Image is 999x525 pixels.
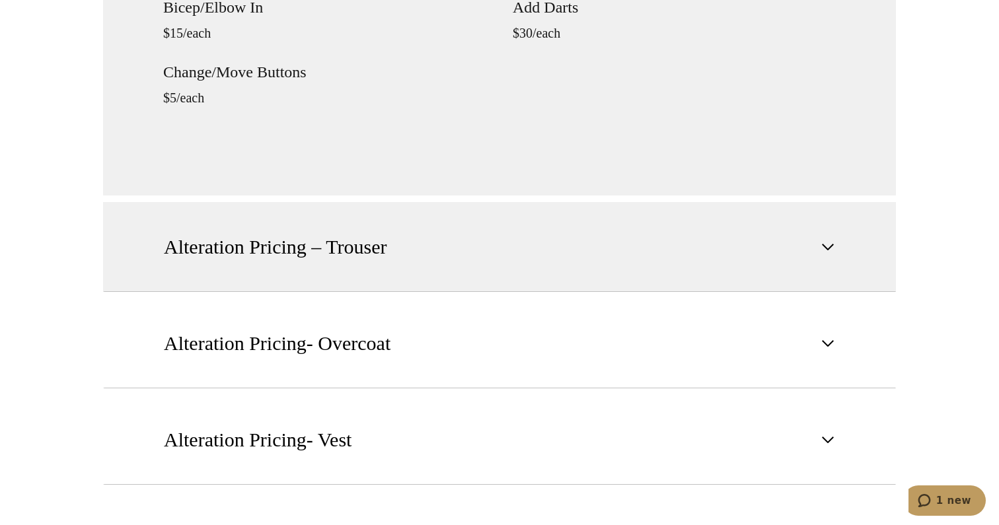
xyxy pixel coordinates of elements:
span: Alteration Pricing- Overcoat [164,329,390,358]
p: $30/each [513,25,836,41]
button: Alteration Pricing- Overcoat [103,298,896,388]
span: Alteration Pricing – Trouser [164,232,387,262]
iframe: Opens a widget where you can chat to one of our agents [908,485,986,518]
h4: Change/Move Buttons [163,64,486,80]
span: Alteration Pricing- Vest [164,425,351,454]
button: Alteration Pricing – Trouser [103,202,896,292]
button: Alteration Pricing- Vest [103,395,896,485]
p: $5/each [163,90,486,106]
p: $15/each [163,25,486,41]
